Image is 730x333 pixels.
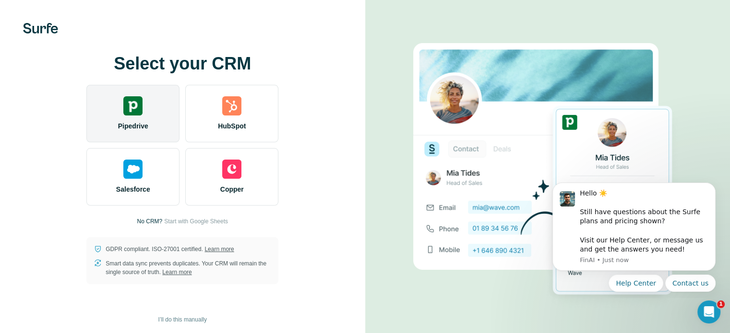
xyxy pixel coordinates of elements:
[717,300,725,308] span: 1
[162,269,191,276] a: Learn more
[220,184,244,194] span: Copper
[538,174,730,298] iframe: Intercom notifications message
[116,184,150,194] span: Salesforce
[697,300,720,323] iframe: Intercom live chat
[222,96,241,115] img: hubspot's logo
[118,121,148,131] span: Pipedrive
[222,160,241,179] img: copper's logo
[137,217,163,226] p: No CRM?
[106,245,234,253] p: GDPR compliant. ISO-27001 certified.
[413,27,682,311] img: PIPEDRIVE image
[123,160,143,179] img: salesforce's logo
[23,23,58,34] img: Surfe's logo
[218,121,246,131] span: HubSpot
[164,217,228,226] button: Start with Google Sheets
[152,312,214,327] button: I’ll do this manually
[158,315,207,324] span: I’ll do this manually
[123,96,143,115] img: pipedrive's logo
[106,259,271,276] p: Smart data sync prevents duplicates. Your CRM will remain the single source of truth.
[204,246,234,253] a: Learn more
[86,54,278,73] h1: Select your CRM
